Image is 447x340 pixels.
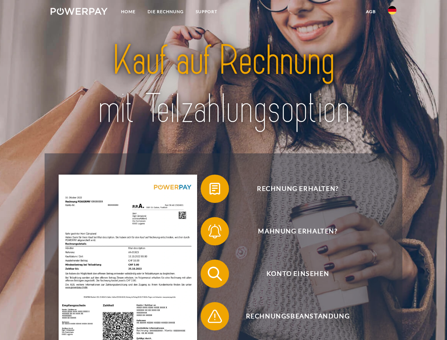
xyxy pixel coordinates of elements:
img: logo-powerpay-white.svg [51,8,108,15]
img: qb_bill.svg [206,180,224,198]
img: qb_search.svg [206,265,224,283]
button: Rechnungsbeanstandung [201,302,385,330]
span: Rechnungsbeanstandung [211,302,384,330]
span: Konto einsehen [211,260,384,288]
a: agb [360,5,382,18]
img: qb_bell.svg [206,222,224,240]
img: qb_warning.svg [206,307,224,325]
img: title-powerpay_de.svg [68,34,379,136]
img: de [388,6,396,15]
span: Rechnung erhalten? [211,175,384,203]
button: Mahnung erhalten? [201,217,385,245]
a: DIE RECHNUNG [142,5,190,18]
a: Home [115,5,142,18]
button: Konto einsehen [201,260,385,288]
span: Mahnung erhalten? [211,217,384,245]
a: SUPPORT [190,5,223,18]
button: Rechnung erhalten? [201,175,385,203]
